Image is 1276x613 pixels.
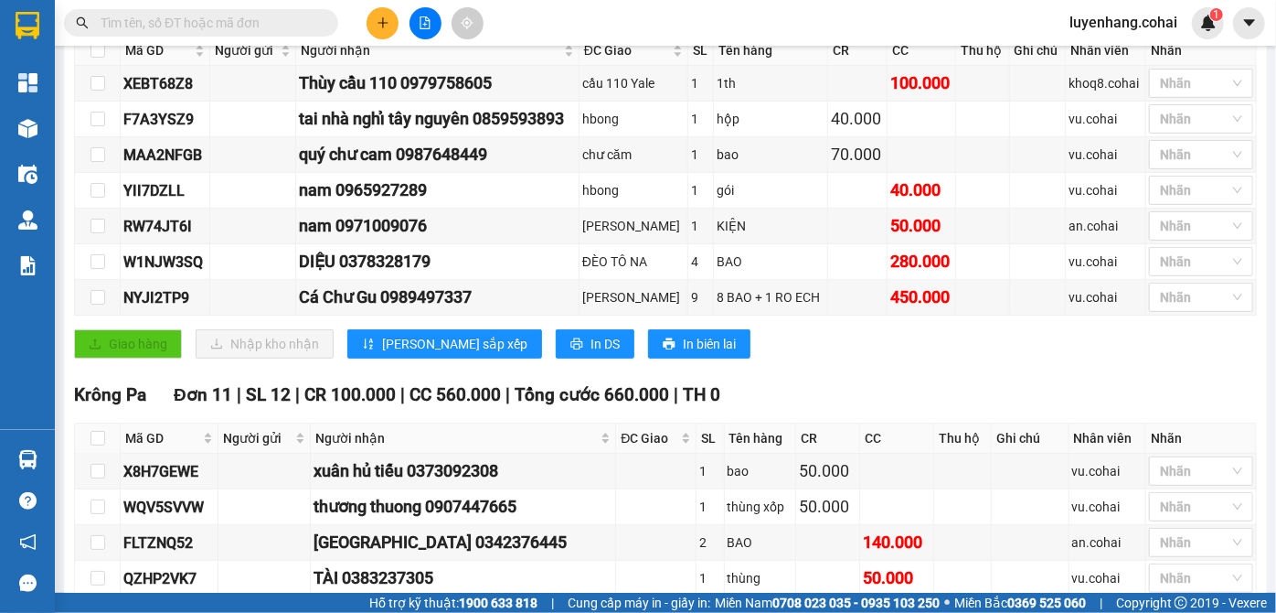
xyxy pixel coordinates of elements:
div: vu.cohai [1069,252,1143,272]
div: quý chư cam 0987648449 [299,142,576,167]
div: 1 [691,73,710,93]
img: dashboard-icon [18,73,37,92]
div: cầu 110 Yale [582,73,685,93]
img: icon-new-feature [1200,15,1217,31]
div: chư căm [582,145,685,165]
div: 1 [691,145,710,165]
span: | [1100,593,1102,613]
div: xuân hủ tiếu 0373092308 [314,458,612,484]
button: uploadGiao hàng [74,329,182,359]
div: nam 0971009076 [299,213,576,239]
div: vu.cohai [1072,461,1143,481]
th: Tên hàng [725,424,797,454]
div: 1 [691,109,710,129]
span: Đơn 11 [174,384,232,405]
button: sort-ascending[PERSON_NAME] sắp xếp [347,329,542,359]
div: 70.000 [831,142,884,167]
img: warehouse-icon [18,450,37,469]
div: KIỆN [717,216,824,236]
div: bao [728,461,793,481]
td: X8H7GEWE [121,454,218,489]
div: ĐÈO TÔ NA [582,252,685,272]
div: 2 [699,532,720,553]
div: bao [717,145,824,165]
span: Người gửi [215,40,277,60]
th: CC [860,424,934,454]
div: 8 BAO + 1 RO ECH [717,287,824,307]
div: 140.000 [863,530,930,555]
div: 4 [691,252,710,272]
td: RW74JT6I [121,209,210,244]
div: 280.000 [890,249,952,274]
span: Người gửi [223,428,292,448]
div: vu.cohai [1069,145,1143,165]
th: SL [688,36,714,66]
td: W1NJW3SQ [121,244,210,280]
div: thùng [728,568,793,588]
td: YII7DZLL [121,173,210,209]
span: Người nhận [315,428,597,448]
span: aim [461,16,473,29]
span: luyenhang.cohai [1055,11,1192,34]
th: CR [796,424,860,454]
div: TÀI 0383237305 [314,565,612,591]
span: notification [19,533,37,551]
div: 1 [699,497,720,517]
strong: 0369 525 060 [1007,596,1086,610]
td: MAA2NFGB [121,137,210,173]
div: 40.000 [831,106,884,132]
button: printerIn biên lai [648,329,750,359]
strong: 0708 023 035 - 0935 103 250 [772,596,940,610]
div: Cá Chư Gu 0989497337 [299,285,576,310]
span: Tổng cước 660.000 [515,384,669,405]
td: XEBT68Z8 [121,66,210,102]
div: vu.cohai [1069,109,1143,129]
th: Tên hàng [714,36,828,66]
div: hbong [582,109,685,129]
th: CR [828,36,888,66]
div: W1NJW3SQ [123,251,207,274]
div: BAO [728,532,793,553]
span: Miền Nam [715,593,940,613]
div: Thùy cầu 110 0979758605 [299,70,576,96]
span: printer [570,338,583,352]
div: F7A3YSZ9 [123,108,207,131]
div: tai nhà nghỉ tây nguyên 0859593893 [299,106,576,132]
div: Nhãn [1151,428,1251,448]
th: SL [696,424,724,454]
img: warehouse-icon [18,119,37,138]
span: ĐC Giao [584,40,669,60]
div: 50.000 [863,565,930,591]
div: nam 0965927289 [299,177,576,203]
td: FLTZNQ52 [121,525,218,561]
div: 9 [691,287,710,307]
span: | [237,384,241,405]
div: 450.000 [890,285,952,310]
div: khoq8.cohai [1069,73,1143,93]
div: 50.000 [890,213,952,239]
div: WQV5SVVW [123,496,215,519]
span: [PERSON_NAME] sắp xếp [382,334,527,354]
div: vu.cohai [1069,287,1143,307]
span: Krông Pa [74,384,146,405]
td: F7A3YSZ9 [121,102,210,137]
div: FLTZNQ52 [123,532,215,554]
div: vu.cohai [1069,180,1143,200]
div: 1th [717,73,824,93]
div: YII7DZLL [123,179,207,202]
div: 40.000 [890,177,952,203]
span: Hỗ trợ kỹ thuật: [369,593,537,613]
div: QZHP2VK7 [123,567,215,590]
th: Thu hộ [934,424,992,454]
img: logo-vxr [16,12,39,39]
button: caret-down [1233,7,1265,39]
th: Ghi chú [1010,36,1067,66]
sup: 1 [1210,8,1223,21]
span: | [674,384,678,405]
div: vu.cohai [1072,497,1143,517]
span: plus [377,16,389,29]
span: Mã GD [125,428,199,448]
span: | [400,384,405,405]
div: X8H7GEWE [123,460,215,483]
div: [PERSON_NAME] [582,287,685,307]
